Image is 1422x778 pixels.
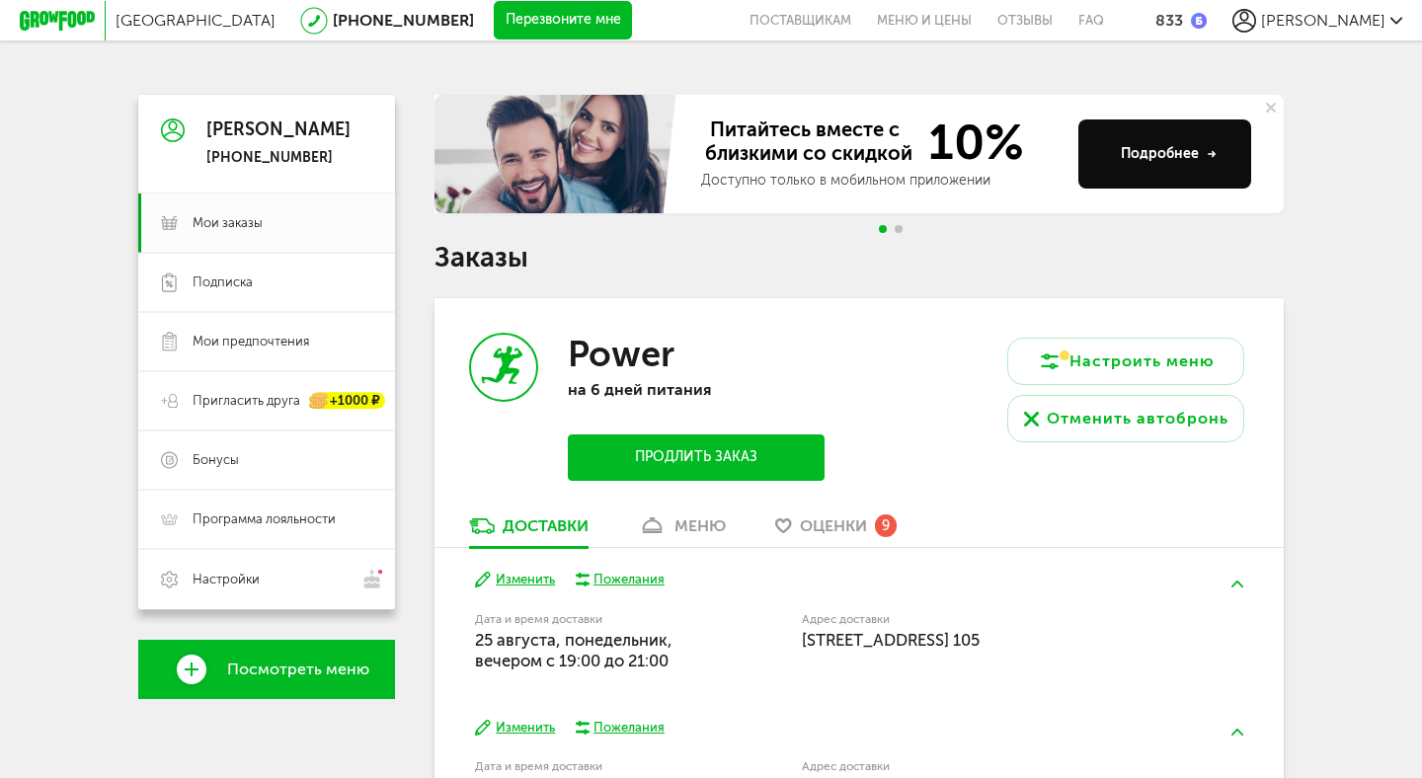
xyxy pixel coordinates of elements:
[193,451,239,469] span: Бонусы
[503,516,589,535] div: Доставки
[701,117,916,167] span: Питайтесь вместе с близкими со скидкой
[1231,581,1243,587] img: arrow-up-green.5eb5f82.svg
[701,171,1063,191] div: Доступно только в мобильном приложении
[310,393,385,410] div: +1000 ₽
[193,333,309,350] span: Мои предпочтения
[116,11,276,30] span: [GEOGRAPHIC_DATA]
[434,95,681,213] img: family-banner.579af9d.jpg
[138,640,395,699] a: Посмотреть меню
[916,117,1024,167] span: 10%
[575,571,665,588] button: Пожелания
[138,194,395,253] a: Мои заказы
[1231,729,1243,736] img: arrow-up-green.5eb5f82.svg
[333,11,474,30] a: [PHONE_NUMBER]
[1191,13,1207,29] img: bonus_b.cdccf46.png
[494,1,632,40] button: Перезвоните мне
[765,515,907,547] a: Оценки 9
[875,514,897,536] div: 9
[475,719,555,738] button: Изменить
[1261,11,1385,30] span: [PERSON_NAME]
[895,225,903,233] span: Go to slide 2
[575,719,665,737] button: Пожелания
[593,719,665,737] div: Пожелания
[800,516,867,535] span: Оценки
[193,571,260,588] span: Настройки
[1078,119,1251,189] button: Подробнее
[206,120,351,140] div: [PERSON_NAME]
[568,380,825,399] p: на 6 дней питания
[138,371,395,430] a: Пригласить друга +1000 ₽
[802,761,1170,772] label: Адрес доставки
[475,761,701,772] label: Дата и время доставки
[568,434,825,481] button: Продлить заказ
[593,571,665,588] div: Пожелания
[227,661,369,678] span: Посмотреть меню
[138,312,395,371] a: Мои предпочтения
[475,630,672,670] span: 25 августа, понедельник, вечером c 19:00 до 21:00
[1155,11,1183,30] div: 833
[879,225,887,233] span: Go to slide 1
[628,515,736,547] a: меню
[138,430,395,490] a: Бонусы
[1121,144,1217,164] div: Подробнее
[138,490,395,549] a: Программа лояльности
[138,253,395,312] a: Подписка
[459,515,598,547] a: Доставки
[1007,338,1244,385] button: Настроить меню
[674,516,726,535] div: меню
[475,571,555,589] button: Изменить
[193,510,336,528] span: Программа лояльности
[138,549,395,609] a: Настройки
[206,149,351,167] div: [PHONE_NUMBER]
[1047,407,1228,430] div: Отменить автобронь
[193,273,253,291] span: Подписка
[193,214,263,232] span: Мои заказы
[802,630,980,650] span: [STREET_ADDRESS] 105
[802,614,1170,625] label: Адрес доставки
[475,614,701,625] label: Дата и время доставки
[434,245,1284,271] h1: Заказы
[193,392,300,410] span: Пригласить друга
[568,333,674,375] h3: Power
[1007,395,1244,442] button: Отменить автобронь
